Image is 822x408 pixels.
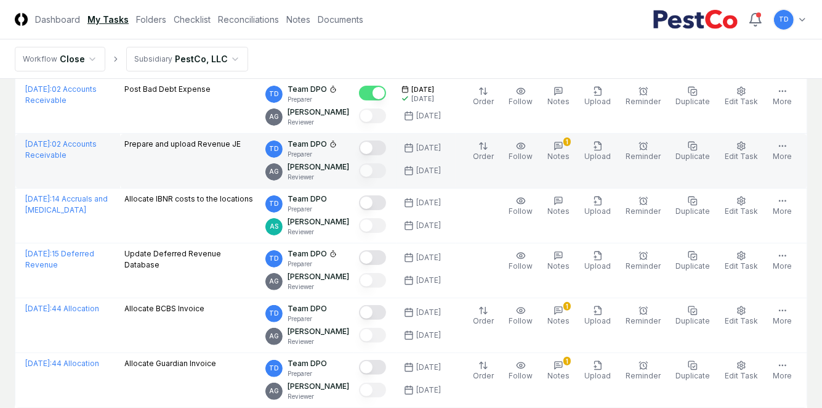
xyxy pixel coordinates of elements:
[15,13,28,26] img: Logo
[288,118,349,127] p: Reviewer
[545,84,572,110] button: Notes
[288,314,327,324] p: Preparer
[359,383,386,398] button: Mark complete
[623,248,663,274] button: Reminder
[269,112,279,121] span: AG
[359,250,386,265] button: Mark complete
[770,139,794,165] button: More
[547,97,570,106] span: Notes
[770,194,794,219] button: More
[416,362,441,373] div: [DATE]
[288,95,337,104] p: Preparer
[416,197,441,208] div: [DATE]
[626,206,661,216] span: Reminder
[269,277,279,286] span: AG
[269,332,279,341] span: AG
[288,161,349,173] p: [PERSON_NAME]
[509,316,533,325] span: Follow
[288,259,337,269] p: Preparer
[288,271,349,282] p: [PERSON_NAME]
[722,358,760,384] button: Edit Task
[470,139,496,165] button: Order
[509,261,533,271] span: Follow
[269,254,279,263] span: TD
[626,261,661,271] span: Reminder
[288,337,349,346] p: Reviewer
[584,206,611,216] span: Upload
[269,309,279,318] span: TD
[416,142,441,153] div: [DATE]
[134,54,172,65] div: Subsidiary
[673,248,712,274] button: Duplicate
[25,84,97,105] a: [DATE]:02 Accounts Receivable
[584,316,611,325] span: Upload
[25,194,52,203] span: [DATE] :
[623,84,663,110] button: Reminder
[545,303,572,329] button: 1Notes
[288,369,327,378] p: Preparer
[545,358,572,384] button: 1Notes
[547,206,570,216] span: Notes
[725,152,758,161] span: Edit Task
[25,84,52,94] span: [DATE] :
[359,360,386,375] button: Mark complete
[673,139,712,165] button: Duplicate
[722,139,760,165] button: Edit Task
[584,261,611,271] span: Upload
[722,303,760,329] button: Edit Task
[269,144,279,153] span: TD
[411,94,434,104] div: [DATE]
[779,15,789,24] span: TD
[416,275,441,286] div: [DATE]
[15,47,248,71] nav: breadcrumb
[411,85,434,94] span: [DATE]
[773,9,795,31] button: TD
[582,248,613,274] button: Upload
[288,173,349,182] p: Reviewer
[675,316,710,325] span: Duplicate
[35,13,80,26] a: Dashboard
[416,220,441,231] div: [DATE]
[545,248,572,274] button: Notes
[288,150,337,159] p: Preparer
[25,249,94,269] a: [DATE]:15 Deferred Revenue
[623,139,663,165] button: Reminder
[673,84,712,110] button: Duplicate
[25,304,99,313] a: [DATE]:44 Allocation
[174,13,211,26] a: Checklist
[545,139,572,165] button: 1Notes
[416,385,441,396] div: [DATE]
[288,381,349,392] p: [PERSON_NAME]
[25,304,52,313] span: [DATE] :
[725,206,758,216] span: Edit Task
[25,139,52,149] span: [DATE] :
[623,358,663,384] button: Reminder
[25,249,52,258] span: [DATE] :
[473,97,494,106] span: Order
[286,13,310,26] a: Notes
[288,326,349,337] p: [PERSON_NAME]
[675,261,710,271] span: Duplicate
[288,139,327,150] p: Team DPO
[584,97,611,106] span: Upload
[563,302,571,311] div: 1
[675,206,710,216] span: Duplicate
[675,371,710,380] span: Duplicate
[506,358,535,384] button: Follow
[270,222,278,231] span: AS
[626,97,661,106] span: Reminder
[269,89,279,99] span: TD
[675,97,710,106] span: Duplicate
[770,303,794,329] button: More
[584,371,611,380] span: Upload
[25,359,52,368] span: [DATE] :
[547,261,570,271] span: Notes
[288,205,327,214] p: Preparer
[770,84,794,110] button: More
[25,359,99,368] a: [DATE]:44 Allocation
[288,216,349,227] p: [PERSON_NAME]
[626,316,661,325] span: Reminder
[125,194,254,205] p: Allocate IBNR costs to the locations
[318,13,363,26] a: Documents
[506,303,535,329] button: Follow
